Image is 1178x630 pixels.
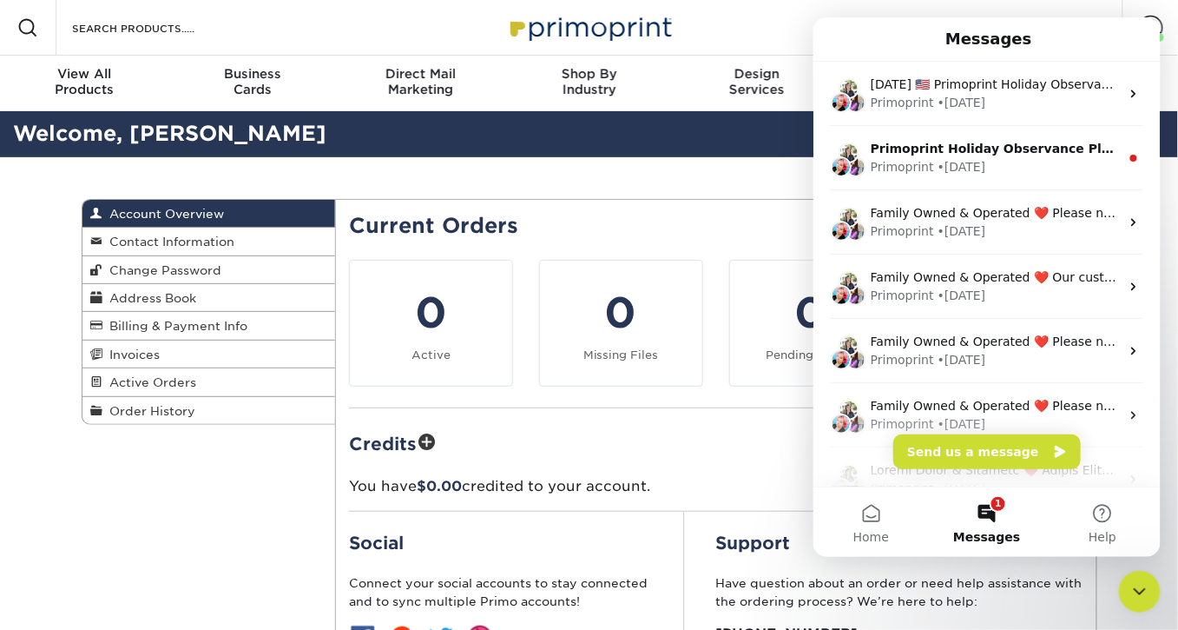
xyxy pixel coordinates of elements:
a: Active Orders [82,368,336,396]
a: 0 Active [349,260,513,387]
iframe: Google Customer Reviews [4,577,148,624]
span: Business [168,66,337,82]
img: Primoprint [503,9,676,46]
iframe: Intercom live chat [813,17,1161,557]
a: Order History [82,397,336,424]
span: Direct Mail [337,66,505,82]
span: Shop By [505,66,674,82]
a: Billing & Payment Info [82,312,336,340]
a: Change Password [82,256,336,284]
span: Account Overview [103,207,225,221]
a: Address Book [82,284,336,312]
p: You have credited to your account. [349,476,1083,497]
p: Have question about an order or need help assistance with the ordering process? We’re here to help: [716,574,1083,610]
input: SEARCH PRODUCTS..... [70,17,240,38]
a: Contact Information [82,228,336,255]
span: Design [673,66,841,82]
h2: Support [716,533,1083,554]
a: DesignServices [673,56,841,111]
div: Services [673,66,841,97]
small: Missing Files [583,348,659,361]
a: Invoices [82,341,336,368]
a: BusinessCards [168,56,337,111]
div: Industry [505,66,674,97]
div: Marketing [337,66,505,97]
div: 0 [740,282,882,344]
span: Contact Information [103,235,235,249]
h2: Social [349,533,653,554]
div: Cards [168,66,337,97]
h2: Credits [349,429,1083,456]
small: Active [411,348,451,361]
span: $0.00 [417,478,462,494]
iframe: Intercom live chat [1119,571,1161,613]
span: Order History [103,404,196,418]
span: Active Orders [103,375,197,389]
div: 0 [360,282,502,344]
a: Shop ByIndustry [505,56,674,111]
span: Invoices [103,348,161,361]
a: Direct MailMarketing [337,56,505,111]
a: 0 Missing Files [539,260,703,387]
div: 0 [550,282,692,344]
h2: Current Orders [349,214,1083,239]
a: Account Overview [82,200,336,228]
p: Connect your social accounts to stay connected and to sync multiple Primo accounts! [349,574,653,610]
span: Billing & Payment Info [103,319,248,333]
small: Pending Proofs [766,348,856,361]
span: Address Book [103,291,197,305]
a: 0 Pending Proofs [729,260,893,387]
span: Change Password [103,263,222,277]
